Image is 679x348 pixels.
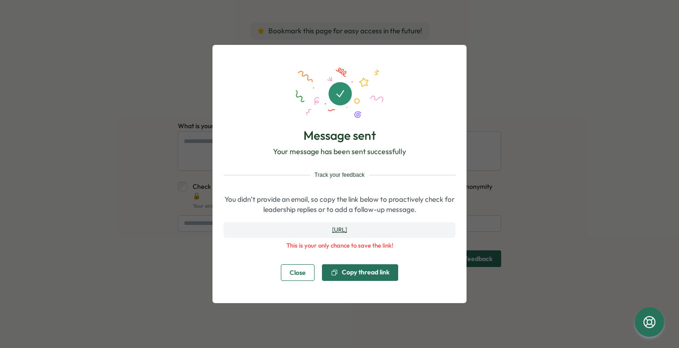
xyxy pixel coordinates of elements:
p: Your message has been sent successfully [273,146,406,157]
p: You didn’t provide an email, so copy the link below to proactively check for leadership replies o... [224,194,455,215]
p: This is your only chance to save the link! [224,242,455,250]
button: Close [281,264,315,281]
span: Close [290,265,306,280]
div: Copy thread link [331,269,389,276]
button: Copy thread link [322,264,398,281]
div: Track your feedback [224,171,455,180]
a: [URL] [224,222,455,238]
p: Message sent [303,127,376,143]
